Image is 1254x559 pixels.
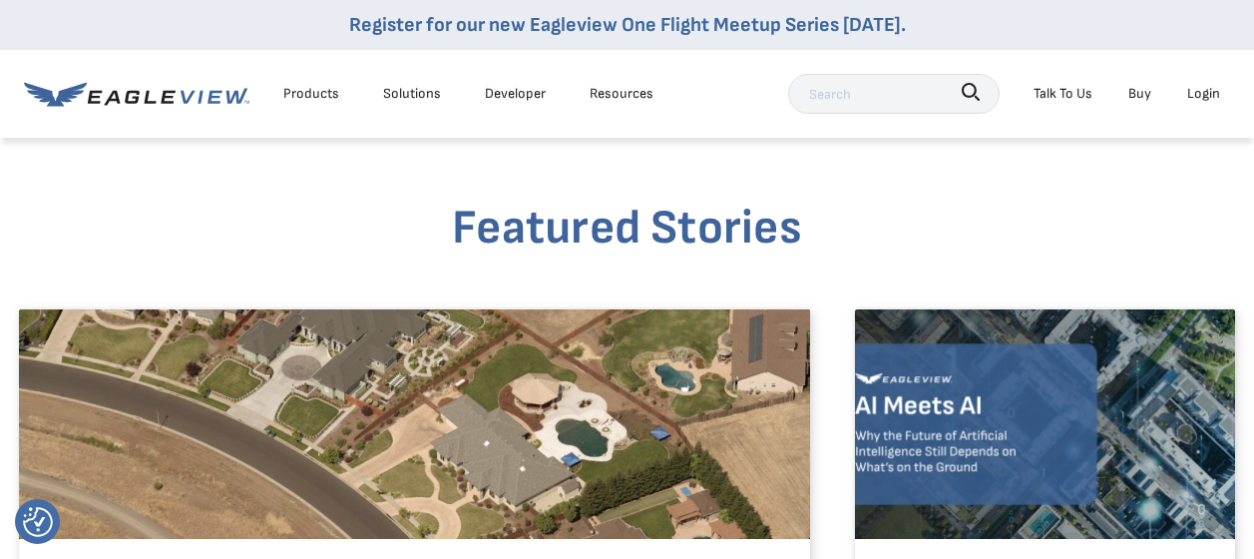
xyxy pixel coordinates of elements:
[485,81,546,106] a: Developer
[788,74,1000,114] input: Search
[283,81,339,106] div: Products
[19,309,810,539] img: Aerial view of a suburban neighborhood featuring large homes with landscaped yards, circular driv...
[383,81,441,106] div: Solutions
[1034,81,1092,106] div: Talk To Us
[23,507,53,537] img: Revisit consent button
[349,13,906,37] a: Register for our new Eagleview One Flight Meetup Series [DATE].
[855,309,1236,539] img: Aerial view of urban landscape with the following text featured prominently: AI Meet AI Why the F...
[1128,81,1151,106] a: Buy
[23,507,53,537] button: Consent Preferences
[19,186,1236,272] h3: Featured Stories
[590,81,653,106] div: Resources
[1187,81,1220,106] div: Login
